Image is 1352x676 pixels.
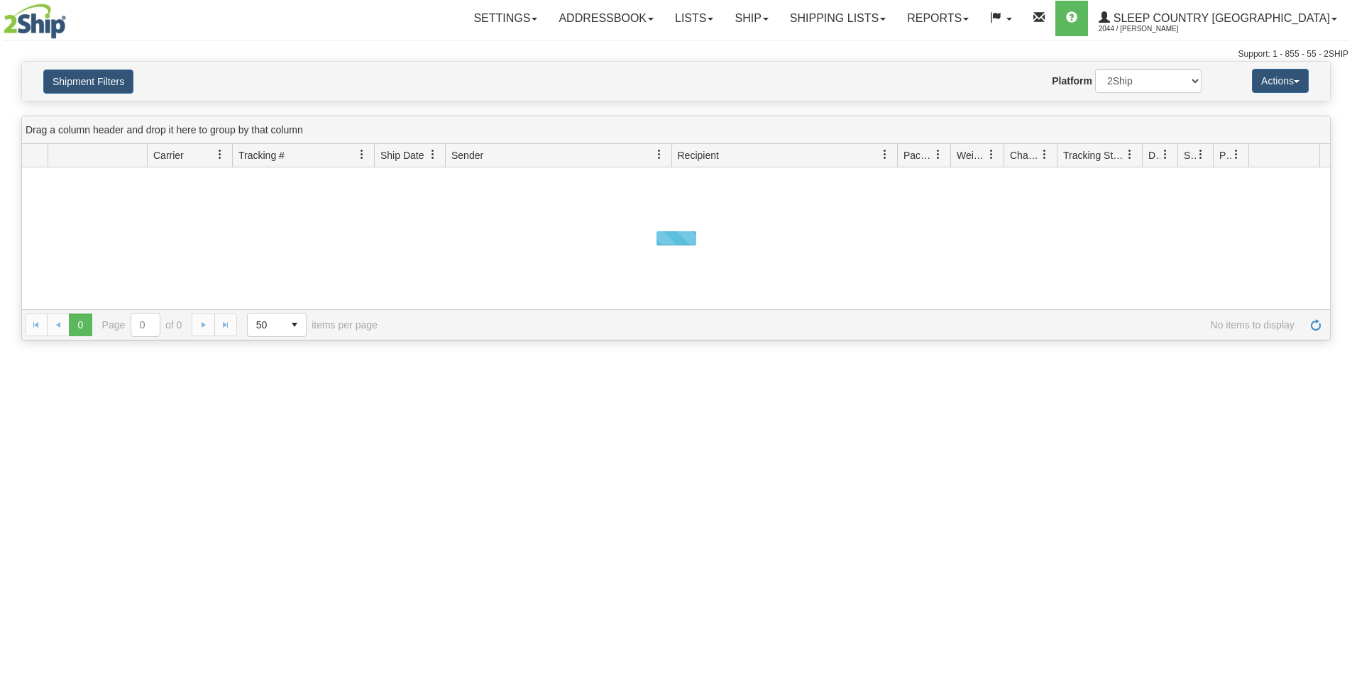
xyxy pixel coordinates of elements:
span: items per page [247,313,378,337]
a: Reports [896,1,979,36]
iframe: chat widget [1319,265,1351,410]
span: 50 [256,318,275,332]
a: Carrier filter column settings [208,143,232,167]
a: Recipient filter column settings [873,143,897,167]
img: logo2044.jpg [4,4,66,39]
span: select [283,314,306,336]
span: Tracking # [238,148,285,162]
a: Weight filter column settings [979,143,1004,167]
button: Actions [1252,69,1309,93]
span: Shipment Issues [1184,148,1196,162]
a: Tracking Status filter column settings [1118,143,1142,167]
a: Delivery Status filter column settings [1153,143,1177,167]
a: Tracking # filter column settings [350,143,374,167]
div: Support: 1 - 855 - 55 - 2SHIP [4,48,1348,60]
a: Sender filter column settings [647,143,671,167]
label: Platform [1052,74,1092,88]
span: Sender [451,148,483,162]
span: Recipient [678,148,719,162]
a: Shipping lists [779,1,896,36]
a: Settings [463,1,548,36]
span: Weight [957,148,986,162]
a: Shipment Issues filter column settings [1189,143,1213,167]
span: No items to display [397,319,1295,331]
a: Pickup Status filter column settings [1224,143,1248,167]
span: Charge [1010,148,1040,162]
a: Lists [664,1,724,36]
span: 2044 / [PERSON_NAME] [1099,22,1205,36]
a: Ship Date filter column settings [421,143,445,167]
span: Sleep Country [GEOGRAPHIC_DATA] [1110,12,1330,24]
span: Page of 0 [102,313,182,337]
span: Pickup Status [1219,148,1231,162]
a: Refresh [1304,314,1327,336]
a: Packages filter column settings [926,143,950,167]
span: Carrier [153,148,184,162]
a: Addressbook [548,1,664,36]
a: Ship [724,1,779,36]
span: Page 0 [69,314,92,336]
span: Delivery Status [1148,148,1160,162]
button: Shipment Filters [43,70,133,94]
a: Charge filter column settings [1033,143,1057,167]
div: grid grouping header [22,116,1330,144]
span: Tracking Status [1063,148,1125,162]
a: Sleep Country [GEOGRAPHIC_DATA] 2044 / [PERSON_NAME] [1088,1,1348,36]
span: Packages [903,148,933,162]
span: Ship Date [380,148,424,162]
span: Page sizes drop down [247,313,307,337]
